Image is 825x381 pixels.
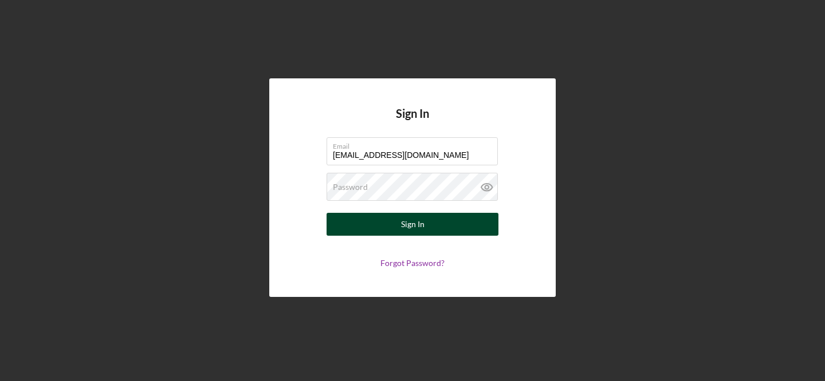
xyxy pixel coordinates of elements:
[333,138,498,150] label: Email
[380,258,445,268] a: Forgot Password?
[327,213,498,236] button: Sign In
[333,182,368,192] label: Password
[396,107,429,137] h4: Sign In
[401,213,425,236] div: Sign In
